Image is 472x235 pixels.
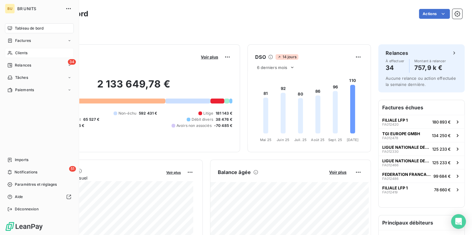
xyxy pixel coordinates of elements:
[382,190,398,194] span: FA012419
[451,214,466,229] div: Open Intercom Messenger
[166,170,181,175] span: Voir plus
[329,170,346,175] span: Voir plus
[164,169,183,175] button: Voir plus
[432,120,451,124] span: 180 893 €
[15,26,43,31] span: Tableau de bord
[382,145,430,150] span: LIGUE NATIONALE DE RUGBY
[15,75,28,80] span: Tâches
[260,138,271,142] tspan: Mai 25
[386,76,456,87] span: Aucune relance ou action effectuée la semaine dernière.
[15,157,28,163] span: Imports
[382,185,408,190] span: FILIALE LFP 1
[379,100,464,115] h6: Factures échues
[432,133,451,138] span: 134 250 €
[5,221,43,231] img: Logo LeanPay
[214,123,232,128] span: -70 485 €
[382,163,399,167] span: FA012466
[433,174,451,179] span: 99 684 €
[379,183,464,196] button: FILIALE LFP 1FA01241978 660 €
[275,54,298,60] span: 14 jours
[199,54,220,60] button: Voir plus
[379,169,464,183] button: FEDERATION FRANCAISE DE BADMINTONFA01248699 684 €
[15,38,31,43] span: Factures
[83,117,99,122] span: 65 527 €
[15,63,31,68] span: Relances
[35,175,162,181] span: Chiffre d'affaires mensuel
[5,192,74,202] a: Aide
[201,55,218,59] span: Voir plus
[379,215,464,230] h6: Principaux débiteurs
[277,138,289,142] tspan: Juin 25
[379,156,464,169] button: LIGUE NATIONALE DE RUGBYFA012466125 233 €
[382,136,398,140] span: FA012478
[382,118,408,123] span: FILIALE LFP 1
[327,169,348,175] button: Voir plus
[68,59,76,65] span: 34
[432,160,451,165] span: 125 233 €
[434,187,451,192] span: 78 660 €
[382,158,430,163] span: LIGUE NATIONALE DE RUGBY
[328,138,342,142] tspan: Sept. 25
[35,78,232,96] h2: 2 133 649,78 €
[5,4,15,14] div: BU
[257,65,287,70] span: 6 derniers mois
[386,63,404,73] h4: 34
[382,172,431,177] span: FEDERATION FRANCAISE DE BADMINTON
[15,194,23,200] span: Aide
[139,111,157,116] span: 592 431 €
[17,6,62,11] span: BR UNITS
[432,147,451,152] span: 125 233 €
[382,150,399,153] span: FA012330
[386,49,408,57] h6: Relances
[118,111,136,116] span: Non-échu
[379,128,464,142] button: TGI EUROPE GMBHFA012478134 250 €
[311,138,325,142] tspan: Août 25
[414,59,446,63] span: Montant à relancer
[382,177,399,180] span: FA012486
[203,111,213,116] span: Litige
[15,182,57,187] span: Paramètres et réglages
[347,138,358,142] tspan: [DATE]
[382,131,420,136] span: TGI EUROPE GMBH
[15,50,27,56] span: Clients
[414,63,446,73] h4: 757,9 k €
[69,166,76,172] span: 51
[218,168,251,176] h6: Balance âgée
[216,111,232,116] span: 181 143 €
[294,138,307,142] tspan: Juil. 25
[192,117,213,122] span: Débit divers
[419,9,450,19] button: Actions
[379,142,464,156] button: LIGUE NATIONALE DE RUGBYFA012330125 233 €
[216,117,232,122] span: 38 476 €
[15,87,34,93] span: Paiements
[379,115,464,128] button: FILIALE LFP 1FA012420180 893 €
[176,123,212,128] span: Avoirs non associés
[14,169,37,175] span: Notifications
[15,206,39,212] span: Déconnexion
[255,53,266,61] h6: DSO
[382,123,399,126] span: FA012420
[386,59,404,63] span: À effectuer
